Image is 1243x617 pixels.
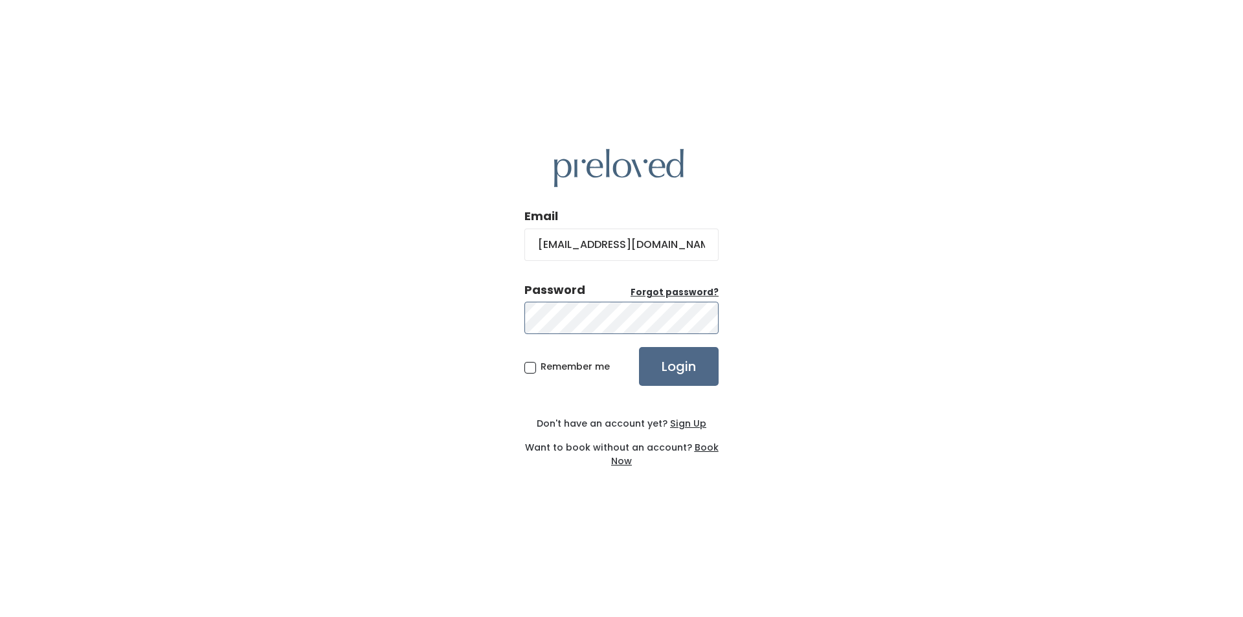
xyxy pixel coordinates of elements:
[670,417,706,430] u: Sign Up
[524,282,585,298] div: Password
[631,286,719,298] u: Forgot password?
[524,431,719,468] div: Want to book without an account?
[554,149,684,187] img: preloved logo
[639,347,719,386] input: Login
[524,208,558,225] label: Email
[541,360,610,373] span: Remember me
[611,441,719,467] a: Book Now
[667,417,706,430] a: Sign Up
[631,286,719,299] a: Forgot password?
[524,417,719,431] div: Don't have an account yet?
